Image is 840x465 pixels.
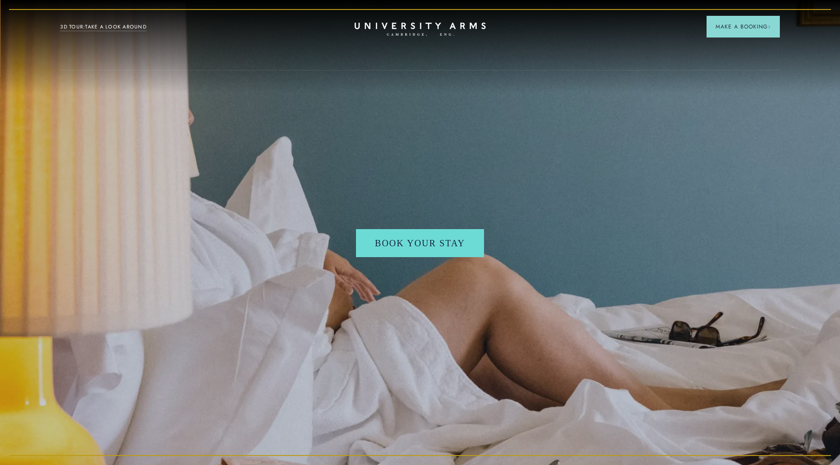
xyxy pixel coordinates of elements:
[768,25,771,28] img: Arrow icon
[716,23,771,31] span: Make a Booking
[356,229,484,257] a: Book your stay
[60,23,147,31] a: 3D TOUR:TAKE A LOOK AROUND
[707,16,780,38] button: Make a BookingArrow icon
[355,23,486,37] a: Home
